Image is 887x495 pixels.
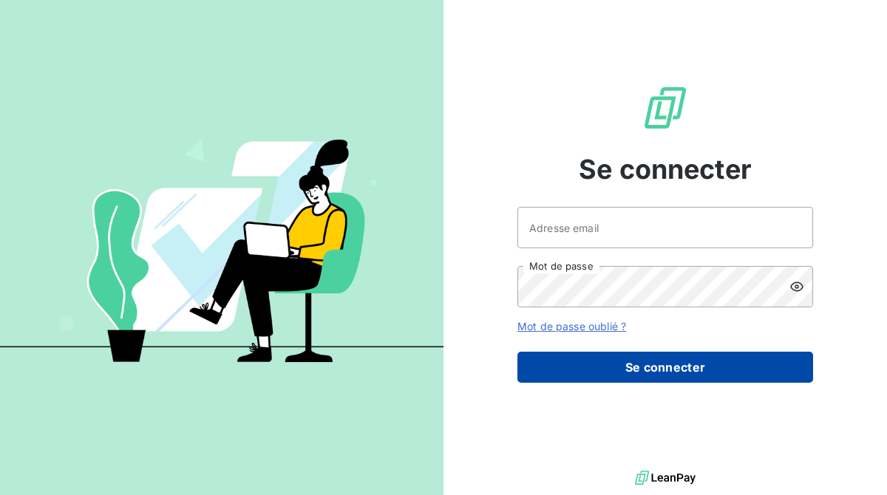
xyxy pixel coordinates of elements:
[635,467,696,489] img: logo
[579,149,752,189] span: Se connecter
[517,207,813,248] input: placeholder
[517,320,626,332] a: Mot de passe oublié ?
[517,352,813,383] button: Se connecter
[642,84,689,132] img: Logo LeanPay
